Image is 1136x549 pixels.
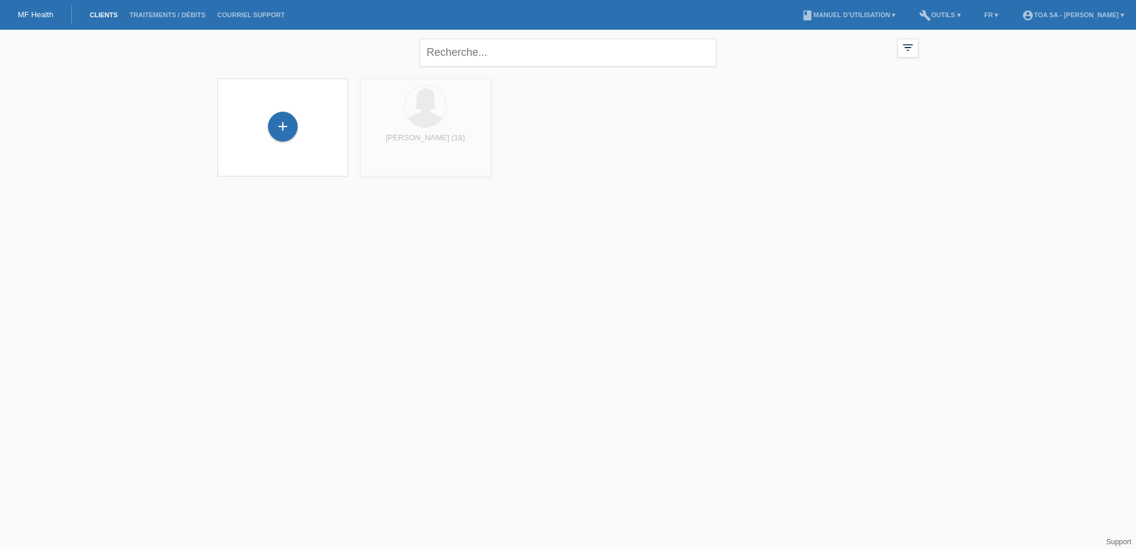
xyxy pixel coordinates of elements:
input: Recherche... [419,39,717,67]
i: build [919,10,931,21]
i: book [801,10,813,21]
a: Clients [84,11,124,18]
div: Enregistrer le client [269,116,297,137]
a: MF Health [18,10,53,19]
a: FR ▾ [979,11,1005,18]
i: account_circle [1022,10,1034,21]
a: account_circleTOA SA - [PERSON_NAME] ▾ [1016,11,1130,18]
a: Support [1106,538,1131,546]
a: Courriel Support [212,11,291,18]
div: [PERSON_NAME] (18) [370,133,481,152]
a: Traitements / débits [124,11,212,18]
a: buildOutils ▾ [913,11,966,18]
a: bookManuel d’utilisation ▾ [796,11,901,18]
i: filter_list [901,41,914,54]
